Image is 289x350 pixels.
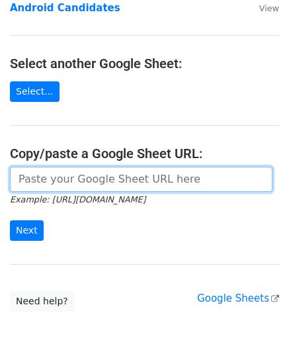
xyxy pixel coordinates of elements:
a: Select... [10,81,60,102]
small: Example: [URL][DOMAIN_NAME] [10,195,145,204]
h4: Select another Google Sheet: [10,56,279,71]
a: View [246,2,279,14]
h4: Copy/paste a Google Sheet URL: [10,146,279,161]
a: Need help? [10,291,74,312]
input: Paste your Google Sheet URL here [10,167,272,192]
input: Next [10,220,44,241]
small: View [259,3,279,13]
a: Google Sheets [197,292,279,304]
a: Android Candidates [10,2,120,14]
